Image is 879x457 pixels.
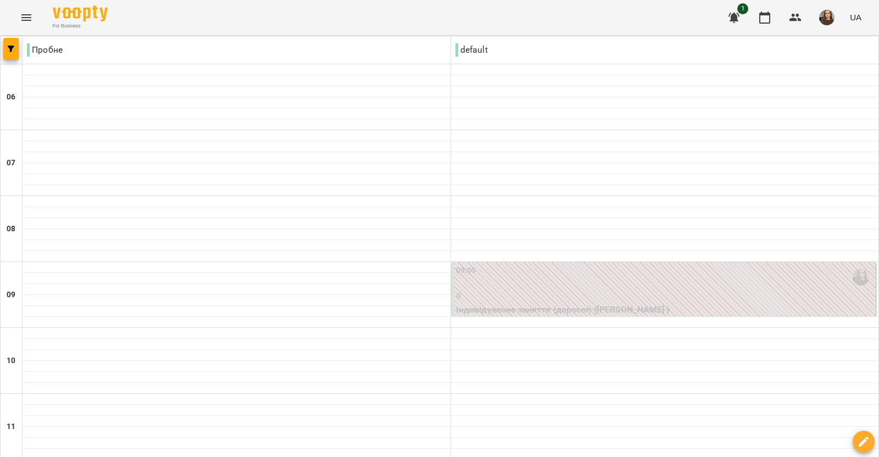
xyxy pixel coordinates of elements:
p: default [455,43,488,57]
h6: 07 [7,157,15,169]
h6: 10 [7,355,15,367]
img: Юрʼєва Олександра Олександрівна [853,269,869,286]
img: dcfc9a1e8aa995d49a689be4bb3c4385.jpg [819,10,835,25]
span: UA [850,12,861,23]
p: Індивідуальне заняття (дорослі) ([PERSON_NAME] ) [456,303,874,316]
img: Voopty Logo [53,5,108,21]
p: 0 [456,290,874,303]
h6: 06 [7,91,15,103]
button: UA [845,7,866,27]
h6: 08 [7,223,15,235]
p: Пробне [27,43,63,57]
h6: 09 [7,289,15,301]
span: 1 [737,3,748,14]
span: For Business [53,23,108,30]
label: 09:00 [456,265,476,277]
h6: 11 [7,421,15,433]
button: Menu [13,4,40,31]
